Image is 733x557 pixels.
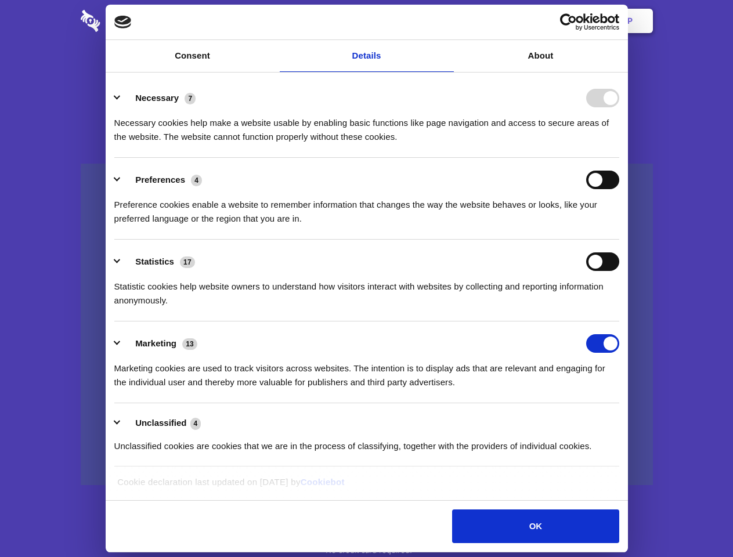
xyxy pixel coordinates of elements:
a: Cookiebot [301,477,345,487]
a: Wistia video thumbnail [81,164,653,486]
button: Marketing (13) [114,334,205,353]
span: 7 [185,93,196,104]
a: About [454,40,628,72]
button: OK [452,509,619,543]
label: Marketing [135,338,176,348]
span: 17 [180,256,195,268]
div: Marketing cookies are used to track visitors across websites. The intention is to display ads tha... [114,353,619,389]
div: Statistic cookies help website owners to understand how visitors interact with websites by collec... [114,271,619,308]
label: Preferences [135,175,185,185]
a: Consent [106,40,280,72]
span: 13 [182,338,197,350]
a: Usercentrics Cookiebot - opens in a new window [518,13,619,31]
iframe: Drift Widget Chat Controller [675,499,719,543]
a: Login [526,3,577,39]
button: Necessary (7) [114,89,203,107]
div: Unclassified cookies are cookies that we are in the process of classifying, together with the pro... [114,431,619,453]
label: Statistics [135,256,174,266]
div: Cookie declaration last updated on [DATE] by [109,475,624,498]
a: Contact [471,3,524,39]
div: Preference cookies enable a website to remember information that changes the way the website beha... [114,189,619,226]
button: Unclassified (4) [114,416,208,431]
div: Necessary cookies help make a website usable by enabling basic functions like page navigation and... [114,107,619,144]
a: Pricing [341,3,391,39]
span: 4 [191,175,202,186]
button: Preferences (4) [114,171,210,189]
button: Statistics (17) [114,252,203,271]
img: logo [114,16,132,28]
span: 4 [190,418,201,429]
label: Necessary [135,93,179,103]
h1: Eliminate Slack Data Loss. [81,52,653,94]
a: Details [280,40,454,72]
img: logo-wordmark-white-trans-d4663122ce5f474addd5e946df7df03e33cb6a1c49d2221995e7729f52c070b2.svg [81,10,180,32]
h4: Auto-redaction of sensitive data, encrypted data sharing and self-destructing private chats. Shar... [81,106,653,144]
